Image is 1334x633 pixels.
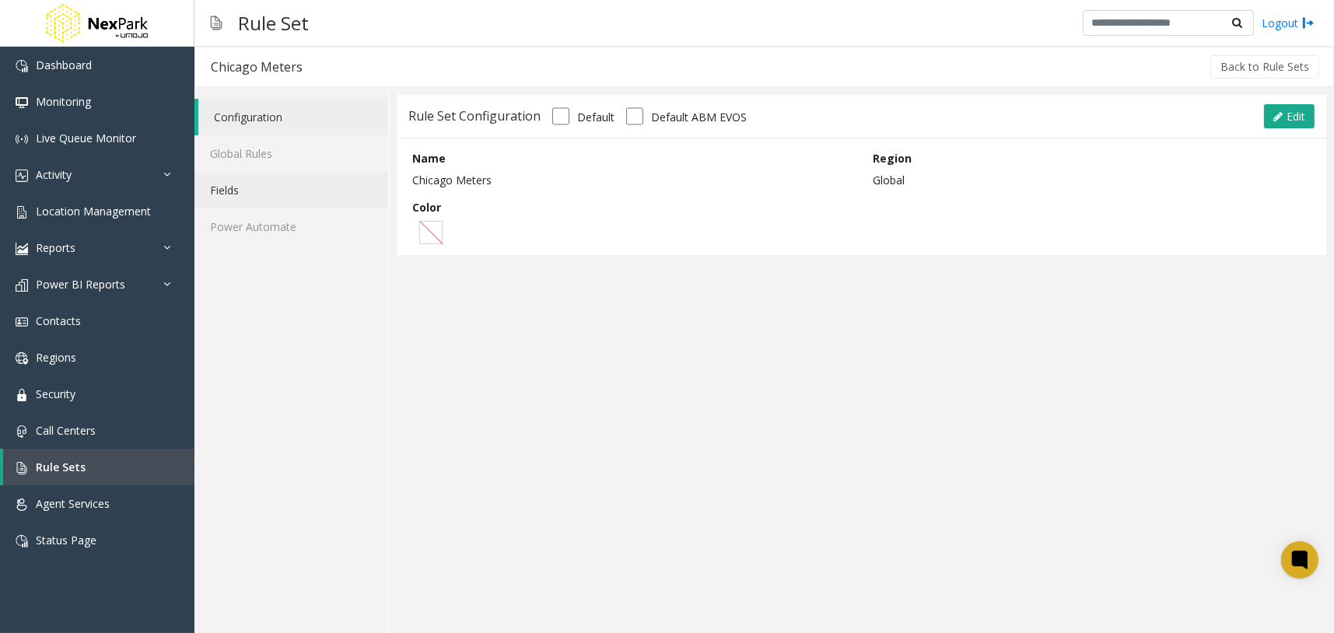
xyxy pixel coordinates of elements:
img: pageIcon [210,4,222,42]
span: Agent Services [36,496,110,511]
label: Default [577,109,614,125]
span: Regions [36,350,76,365]
img: 'icon' [16,96,28,109]
label: Default ABM EVOS [651,109,747,125]
span: Monitoring [36,94,91,109]
a: Rule Sets [3,449,194,485]
span: Security [36,386,75,401]
div: Chicago Meters [211,57,303,77]
label: Name [412,150,446,166]
a: Logout [1262,15,1315,31]
img: 'icon' [16,279,28,292]
span: Status Page [36,533,96,547]
span: Location Management [36,204,151,219]
h3: Rule Set [230,4,317,42]
span: Power BI Reports [36,277,125,292]
img: 'icon' [16,133,28,145]
img: 'icon' [16,352,28,365]
a: Fields [194,172,388,208]
img: 'icon' [16,170,28,182]
img: 'icon' [16,535,28,547]
img: 'icon' [16,462,28,474]
img: 'icon' [16,316,28,328]
span: Live Queue Monitor [36,131,136,145]
button: Back to Rule Sets [1210,55,1319,79]
span: Edit [1287,109,1305,124]
span: Reports [36,240,75,255]
a: Power Automate [194,208,388,245]
span: Call Centers [36,423,96,438]
img: 'icon' [16,498,28,511]
span: Activity [36,167,72,182]
button: Edit [1264,104,1315,129]
label: Color [412,199,441,215]
span: Contacts [36,313,81,328]
img: 'icon' [16,243,28,255]
span: Rule Sets [36,460,86,474]
a: Configuration [198,99,388,135]
img: 'icon' [16,206,28,219]
img: 'icon' [16,389,28,401]
p: Global [874,172,1311,188]
a: Global Rules [194,135,388,172]
img: logout [1302,15,1315,31]
span: Dashboard [36,58,92,72]
p: Chicago Meters [412,172,850,188]
img: 'icon' [16,60,28,72]
div: Rule Set Configuration [408,106,541,126]
img: 'icon' [16,425,28,438]
label: Region [874,150,912,166]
